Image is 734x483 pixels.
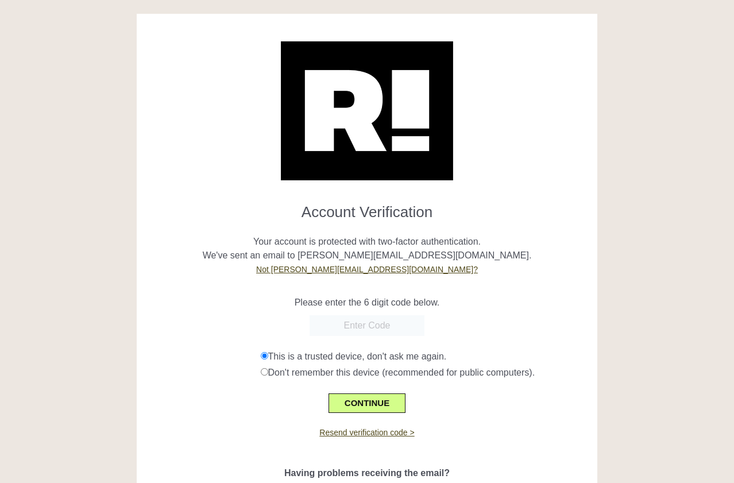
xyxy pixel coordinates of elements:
p: Please enter the 6 digit code below. [145,296,589,310]
span: Having problems receiving the email? [284,468,450,478]
h1: Account Verification [145,194,589,221]
p: Your account is protected with two-factor authentication. We've sent an email to [PERSON_NAME][EM... [145,221,589,276]
div: Don't remember this device (recommended for public computers). [261,366,589,380]
input: Enter Code [310,315,424,336]
a: Resend verification code > [319,428,414,437]
img: Retention.com [281,41,453,180]
button: CONTINUE [329,393,405,413]
div: This is a trusted device, don't ask me again. [261,350,589,364]
a: Not [PERSON_NAME][EMAIL_ADDRESS][DOMAIN_NAME]? [256,265,478,274]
